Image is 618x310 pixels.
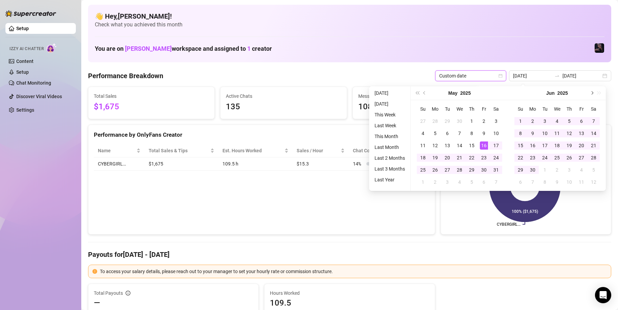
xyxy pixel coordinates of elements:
span: Total Sales [94,92,209,100]
div: 17 [541,141,549,150]
span: info-circle [126,291,130,295]
div: 16 [529,141,537,150]
td: 2025-06-14 [588,127,600,139]
td: 2025-06-16 [527,139,539,152]
td: 2025-07-06 [514,176,527,188]
a: Setup [16,69,29,75]
td: 2025-06-30 [527,164,539,176]
div: 4 [577,166,585,174]
div: 5 [565,117,573,125]
div: 1 [541,166,549,174]
td: 2025-07-09 [551,176,563,188]
td: 2025-05-11 [417,139,429,152]
td: 2025-06-17 [539,139,551,152]
td: 2025-05-05 [429,127,441,139]
div: 16 [480,141,488,150]
td: 2025-06-20 [575,139,588,152]
td: 2025-06-07 [588,115,600,127]
div: 10 [541,129,549,137]
div: 25 [419,166,427,174]
div: 7 [492,178,500,186]
th: We [453,103,466,115]
td: 2025-06-06 [575,115,588,127]
div: 3 [565,166,573,174]
div: 4 [419,129,427,137]
div: 2 [480,117,488,125]
td: $15.3 [293,157,349,171]
td: 2025-05-22 [466,152,478,164]
td: 2025-06-01 [514,115,527,127]
span: Active Chats [226,92,341,100]
td: 2025-06-04 [453,176,466,188]
span: Izzy AI Chatter [9,46,44,52]
td: 2025-06-11 [551,127,563,139]
div: 18 [419,154,427,162]
button: Choose a month [448,86,457,100]
td: 2025-05-01 [466,115,478,127]
td: 2025-06-02 [527,115,539,127]
td: 2025-06-28 [588,152,600,164]
th: Sales / Hour [293,144,349,157]
td: 2025-05-26 [429,164,441,176]
th: Tu [441,103,453,115]
div: 19 [431,154,439,162]
div: 2 [431,178,439,186]
div: 4 [455,178,464,186]
td: 2025-05-15 [466,139,478,152]
div: 11 [419,141,427,150]
th: Sa [588,103,600,115]
div: 15 [516,141,525,150]
td: 2025-06-03 [539,115,551,127]
div: 30 [455,117,464,125]
div: 17 [492,141,500,150]
div: 25 [553,154,561,162]
td: 2025-06-24 [539,152,551,164]
td: 2025-07-12 [588,176,600,188]
div: 11 [553,129,561,137]
td: CYBERGIRL… [94,157,145,171]
td: 2025-06-03 [441,176,453,188]
li: Last Week [372,121,408,130]
td: 2025-04-29 [441,115,453,127]
span: 14 % [353,160,364,168]
span: Sales / Hour [297,147,339,154]
div: 29 [468,166,476,174]
a: Discover Viral Videos [16,94,62,99]
td: 2025-06-05 [563,115,575,127]
span: 135 [226,101,341,113]
th: Fr [575,103,588,115]
div: 1 [419,178,427,186]
td: 2025-06-23 [527,152,539,164]
span: exclamation-circle [92,269,97,274]
span: to [554,73,560,79]
th: Mo [429,103,441,115]
span: Check what you achieved this month [95,21,604,28]
td: 2025-07-11 [575,176,588,188]
div: 26 [565,154,573,162]
td: 2025-05-13 [441,139,453,152]
div: 15 [468,141,476,150]
div: 7 [529,178,537,186]
div: 9 [529,129,537,137]
span: Total Sales & Tips [149,147,209,154]
td: 2025-06-10 [539,127,551,139]
h1: You are on workspace and assigned to creator [95,45,272,52]
th: Name [94,144,145,157]
div: To access your salary details, please reach out to your manager to set your hourly rate or commis... [100,268,607,275]
div: 9 [553,178,561,186]
th: Chat Conversion [349,144,429,157]
div: 20 [577,141,585,150]
td: 2025-06-21 [588,139,600,152]
td: 2025-06-25 [551,152,563,164]
span: — [94,297,100,308]
div: 27 [577,154,585,162]
td: 2025-06-26 [563,152,575,164]
td: 2025-06-01 [417,176,429,188]
td: 2025-05-20 [441,152,453,164]
img: logo-BBDzfeDw.svg [5,10,56,17]
div: 23 [480,154,488,162]
th: Sa [490,103,502,115]
li: Last 2 Months [372,154,408,162]
div: 4 [553,117,561,125]
td: 2025-07-05 [588,164,600,176]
